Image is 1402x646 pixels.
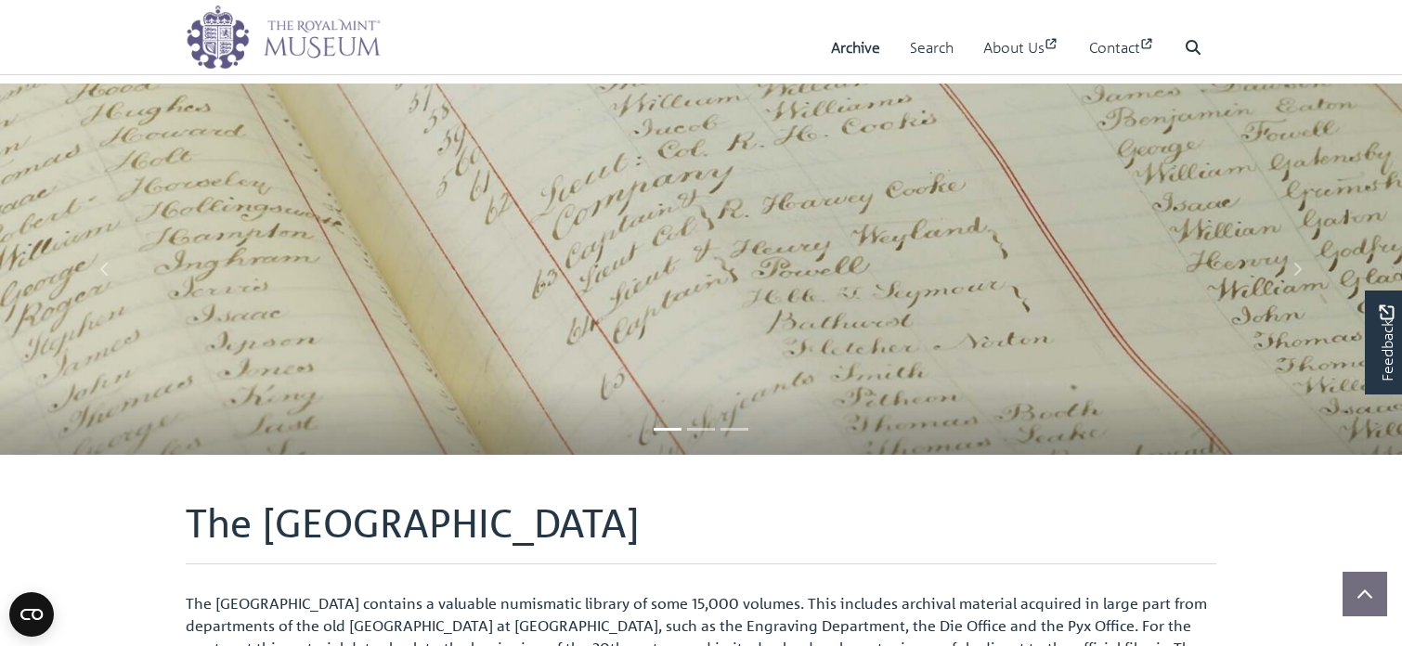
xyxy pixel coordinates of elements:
h1: The [GEOGRAPHIC_DATA] [186,499,1216,564]
button: Open CMP widget [9,592,54,637]
img: logo_wide.png [186,5,381,70]
a: Search [910,21,954,74]
a: Archive [831,21,880,74]
a: About Us [983,21,1059,74]
button: Scroll to top [1343,572,1387,616]
a: Contact [1089,21,1155,74]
